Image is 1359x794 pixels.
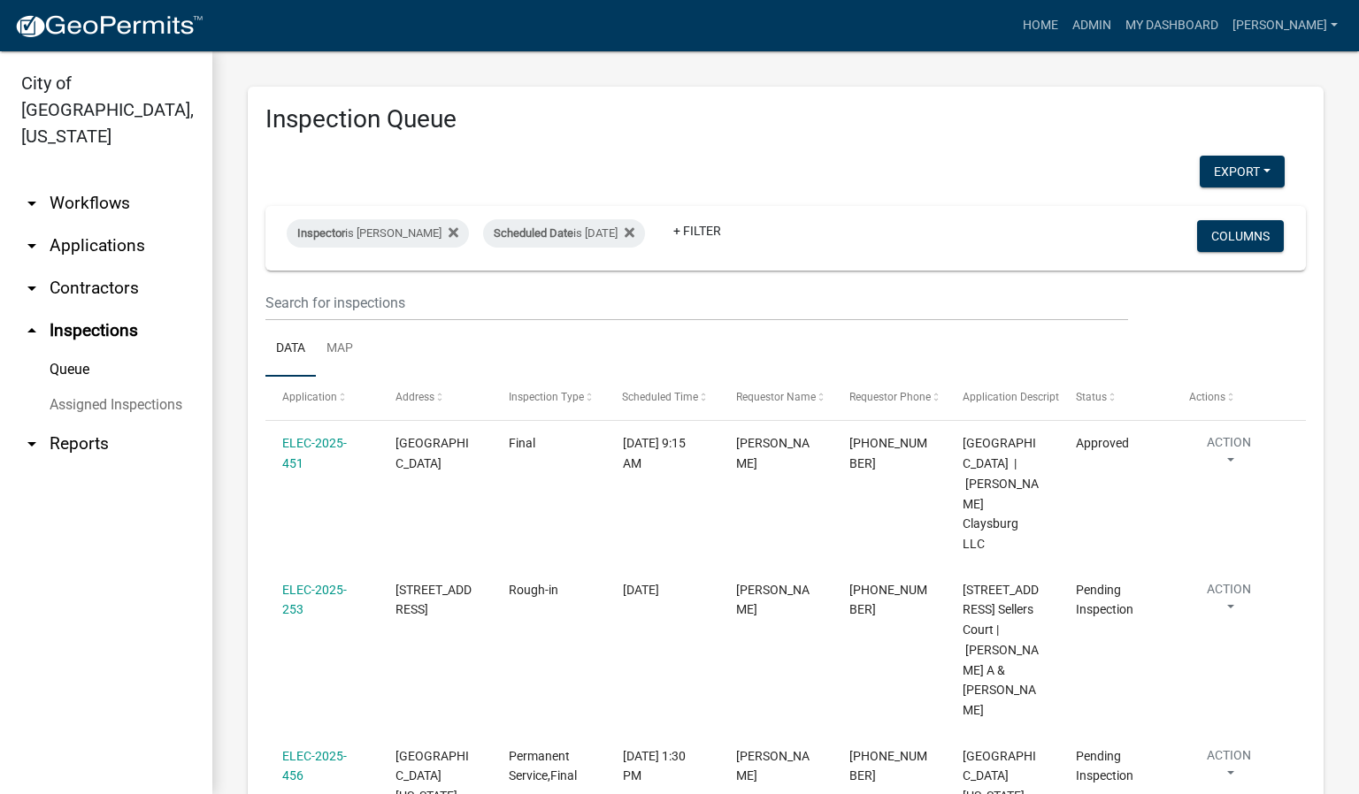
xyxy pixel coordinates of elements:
[849,583,927,617] span: 502-802-1712
[736,583,810,617] span: RICK
[736,436,810,470] span: JT Hembrey
[509,391,584,403] span: Inspection Type
[21,193,42,214] i: arrow_drop_down
[282,391,337,403] span: Application
[1189,580,1269,624] button: Action
[1197,220,1284,252] button: Columns
[963,583,1039,718] span: 2925 SELLERS CT 2925 Sellers Court | Scully Timothy A & Melissa C
[1059,377,1172,419] datatable-header-cell: Status
[718,377,832,419] datatable-header-cell: Requestor Name
[1172,377,1286,419] datatable-header-cell: Actions
[623,746,703,787] div: [DATE] 1:30 PM
[1200,156,1285,187] button: Export
[21,320,42,341] i: arrow_drop_up
[509,749,577,783] span: Permanent Service,Final
[605,377,718,419] datatable-header-cell: Scheduled Time
[265,285,1128,321] input: Search for inspections
[1076,583,1133,617] span: Pending Inspection
[963,436,1039,551] span: 1306 WALL STREET | Steele Claysburg LLC
[946,377,1059,419] datatable-header-cell: Application Description
[623,580,703,600] div: [DATE]
[21,433,42,454] i: arrow_drop_down
[623,391,699,403] span: Scheduled Time
[1189,746,1269,790] button: Action
[316,321,364,378] a: Map
[21,235,42,256] i: arrow_drop_down
[21,278,42,299] i: arrow_drop_down
[265,377,379,419] datatable-header-cell: Application
[282,583,347,617] a: ELEC-2025-253
[509,436,535,450] span: Final
[1076,436,1129,450] span: Approved
[659,215,735,247] a: + Filter
[736,391,816,403] span: Requestor Name
[1076,749,1133,783] span: Pending Inspection
[736,749,810,783] span: Jimmy Green
[483,219,645,248] div: is [DATE]
[379,377,492,419] datatable-header-cell: Address
[1076,391,1107,403] span: Status
[287,219,469,248] div: is [PERSON_NAME]
[1189,433,1269,477] button: Action
[265,321,316,378] a: Data
[1016,9,1065,42] a: Home
[963,391,1074,403] span: Application Description
[297,226,345,240] span: Inspector
[833,377,946,419] datatable-header-cell: Requestor Phone
[849,749,927,783] span: 502-797-1725
[282,436,347,470] a: ELEC-2025-451
[623,433,703,474] div: [DATE] 9:15 AM
[265,104,1306,134] h3: Inspection Queue
[395,391,434,403] span: Address
[509,583,558,597] span: Rough-in
[1225,9,1345,42] a: [PERSON_NAME]
[849,391,931,403] span: Requestor Phone
[395,583,472,617] span: 2925 SELLERS CT
[849,436,927,470] span: 502-755-1460
[494,226,573,240] span: Scheduled Date
[1189,391,1225,403] span: Actions
[395,436,469,470] span: 1306 WALL STREET
[1118,9,1225,42] a: My Dashboard
[492,377,605,419] datatable-header-cell: Inspection Type
[1065,9,1118,42] a: Admin
[282,749,347,783] a: ELEC-2025-456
